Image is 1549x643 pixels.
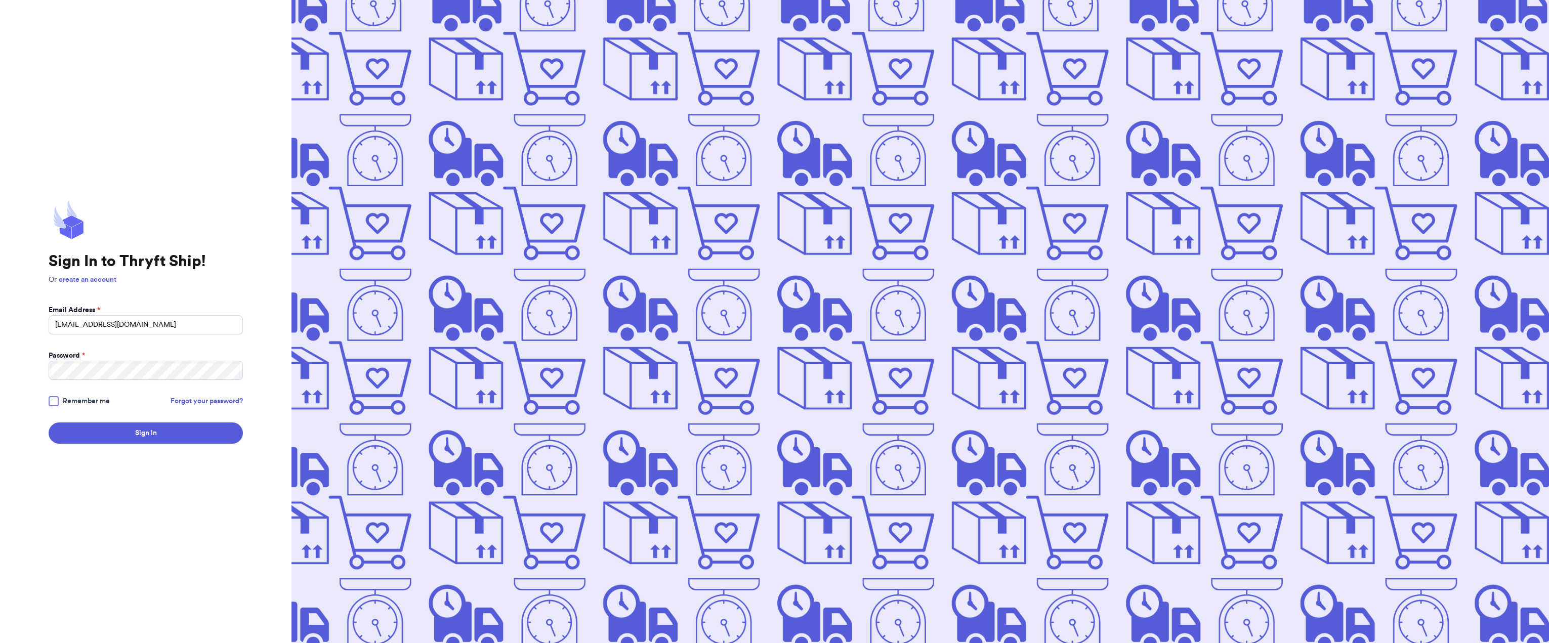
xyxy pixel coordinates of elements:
a: Forgot your password? [171,396,243,406]
span: Remember me [63,396,110,406]
label: Password [49,351,85,361]
a: create an account [59,276,116,283]
label: Email Address [49,305,100,315]
h1: Sign In to Thryft Ship! [49,252,243,271]
p: Or [49,275,243,285]
button: Sign In [49,422,243,444]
